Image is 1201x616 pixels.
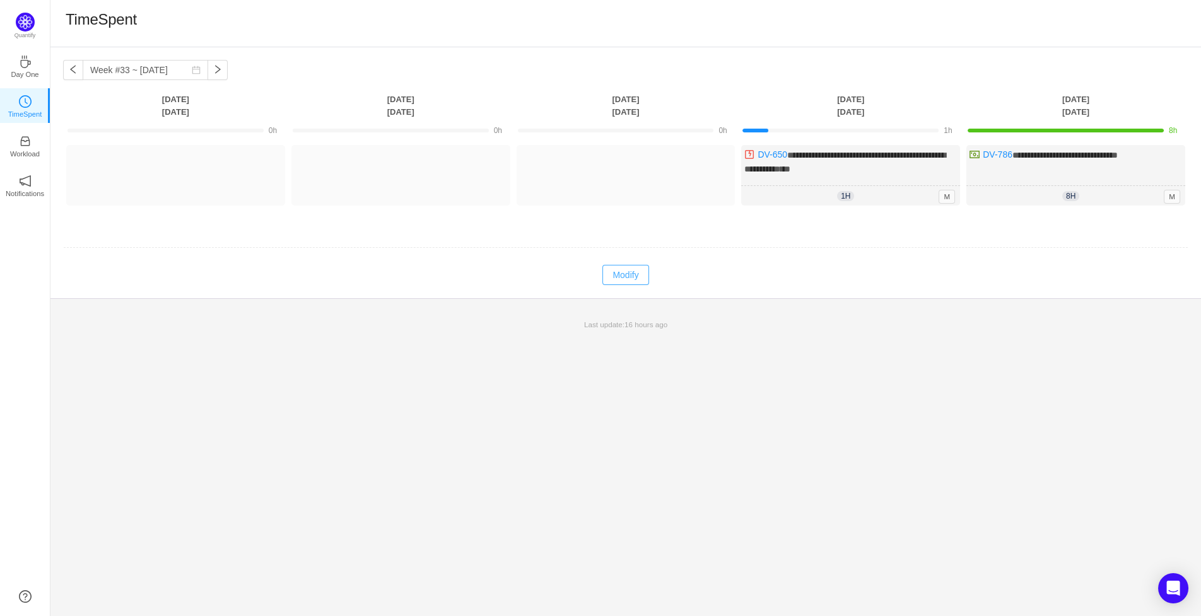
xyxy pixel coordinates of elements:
th: [DATE] [DATE] [963,93,1188,119]
th: [DATE] [DATE] [738,93,963,119]
img: Quantify [16,13,35,32]
a: icon: notificationNotifications [19,178,32,191]
p: TimeSpent [8,108,42,120]
span: M [939,190,955,204]
p: Quantify [15,32,36,40]
i: icon: coffee [19,55,32,68]
a: icon: inboxWorkload [19,139,32,151]
span: Last update: [584,320,667,328]
div: Open Intercom Messenger [1158,573,1188,603]
span: M [1164,190,1180,204]
span: 16 hours ago [624,320,667,328]
a: icon: question-circle [19,590,32,603]
span: 8h [1169,126,1177,135]
a: icon: coffeeDay One [19,59,32,72]
span: 1h [944,126,952,135]
a: DV-650 [758,149,787,160]
span: 8h [1062,191,1079,201]
a: DV-786 [983,149,1012,160]
span: 0h [494,126,502,135]
i: icon: calendar [192,66,201,74]
i: icon: clock-circle [19,95,32,108]
i: icon: notification [19,175,32,187]
button: Modify [602,265,648,285]
span: 1h [837,191,854,201]
a: icon: clock-circleTimeSpent [19,99,32,112]
img: 10304 [744,149,754,160]
span: 0h [718,126,727,135]
button: icon: right [208,60,228,80]
img: 10314 [970,149,980,160]
span: 0h [269,126,277,135]
p: Notifications [6,188,44,199]
p: Workload [10,148,40,160]
h1: TimeSpent [66,10,137,29]
button: icon: left [63,60,83,80]
th: [DATE] [DATE] [63,93,288,119]
th: [DATE] [DATE] [513,93,739,119]
th: [DATE] [DATE] [288,93,513,119]
input: Select a week [83,60,208,80]
p: Day One [11,69,38,80]
i: icon: inbox [19,135,32,148]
